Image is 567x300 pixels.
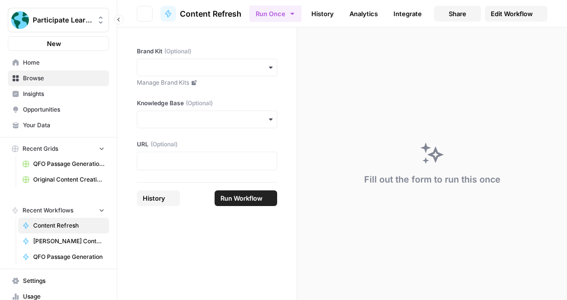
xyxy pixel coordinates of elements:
a: Home [8,55,109,70]
a: History [305,6,340,22]
img: Participate Learning Logo [11,11,29,29]
a: [PERSON_NAME] Content Edit Test [18,233,109,249]
button: Run Workflow [215,190,277,206]
a: Original Content Creation Grid [18,172,109,187]
a: Analytics [344,6,384,22]
a: Integrate [388,6,428,22]
div: Fill out the form to run this once [364,173,501,186]
button: Recent Grids [8,141,109,156]
span: History [143,193,165,203]
button: Recent Workflows [8,203,109,218]
a: QFO Passage Generation Grid [18,156,109,172]
span: Original Content Creation Grid [33,175,105,184]
span: (Optional) [164,47,191,56]
span: Participate Learning [33,15,92,25]
button: Share [434,6,481,22]
a: Settings [8,273,109,289]
span: Edit Workflow [491,9,533,19]
a: Content Refresh [18,218,109,233]
span: Recent Grids [22,144,58,153]
label: URL [137,140,277,149]
span: Share [449,9,466,19]
span: Your Data [23,121,105,130]
span: (Optional) [186,99,213,108]
label: Knowledge Base [137,99,277,108]
span: [PERSON_NAME] Content Edit Test [33,237,105,246]
span: QFO Passage Generation Grid [33,160,105,168]
span: QFO Passage Generation [33,253,105,261]
a: QFO Passage Generation [18,249,109,265]
a: Manage Brand Kits [137,78,277,87]
button: New [8,36,109,51]
a: Opportunities [8,102,109,117]
span: (Optional) [151,140,177,149]
span: New [47,39,61,48]
label: Brand Kit [137,47,277,56]
span: Home [23,58,105,67]
span: Content Refresh [180,8,241,20]
a: Insights [8,86,109,102]
a: Your Data [8,117,109,133]
button: Workspace: Participate Learning [8,8,109,32]
button: History [137,190,180,206]
span: Content Refresh [33,221,105,230]
a: Content Refresh [160,6,241,22]
span: Run Workflow [220,193,262,203]
span: Recent Workflows [22,206,73,215]
span: Browse [23,74,105,83]
span: Settings [23,277,105,285]
button: Run Once [249,5,302,22]
span: Opportunities [23,105,105,114]
span: Insights [23,90,105,98]
a: Edit Workflow [485,6,547,22]
a: Browse [8,70,109,86]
